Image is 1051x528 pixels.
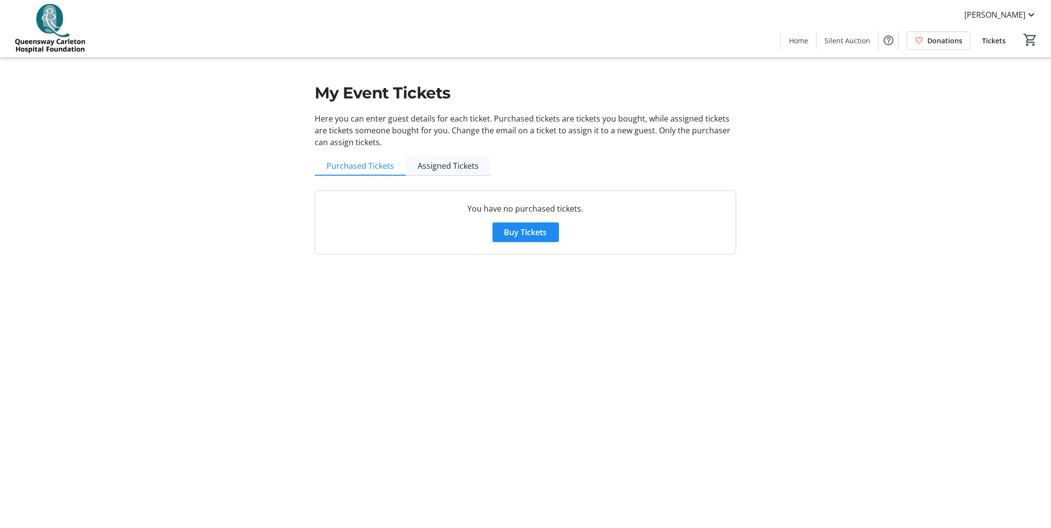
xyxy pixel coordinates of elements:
[315,81,736,105] h1: My Event Tickets
[315,113,736,148] p: Here you can enter guest details for each ticket. Purchased tickets are tickets you bought, while...
[493,222,559,242] button: Buy Tickets
[927,35,962,46] span: Donations
[6,4,94,53] img: QCH Foundation's Logo
[824,35,870,46] span: Silent Auction
[1021,31,1039,49] button: Cart
[817,31,878,50] a: Silent Auction
[982,35,1006,46] span: Tickets
[974,31,1014,50] a: Tickets
[956,7,1045,23] button: [PERSON_NAME]
[504,226,547,238] span: Buy Tickets
[964,9,1025,21] span: [PERSON_NAME]
[418,162,479,170] span: Assigned Tickets
[789,35,808,46] span: Home
[327,162,394,170] span: Purchased Tickets
[907,31,970,50] a: Donations
[327,203,724,215] p: You have no purchased tickets.
[781,31,816,50] a: Home
[879,31,898,50] button: Help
